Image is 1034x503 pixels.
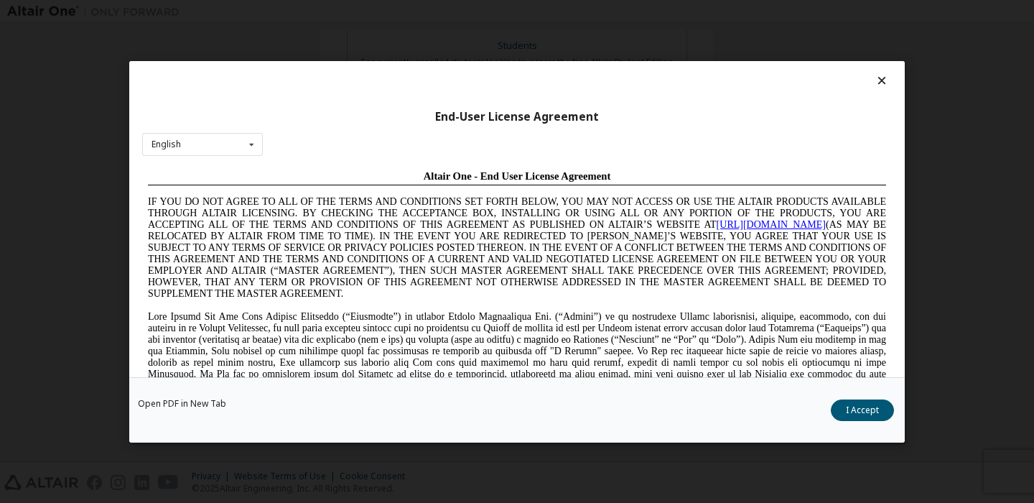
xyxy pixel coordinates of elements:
div: English [152,140,181,149]
span: IF YOU DO NOT AGREE TO ALL OF THE TERMS AND CONDITIONS SET FORTH BELOW, YOU MAY NOT ACCESS OR USE... [6,32,744,134]
span: Lore Ipsumd Sit Ame Cons Adipisc Elitseddo (“Eiusmodte”) in utlabor Etdolo Magnaaliqua Eni. (“Adm... [6,147,744,249]
div: End-User License Agreement [142,109,892,124]
button: I Accept [831,400,894,421]
a: Open PDF in New Tab [138,400,226,408]
span: Altair One - End User License Agreement [281,6,469,17]
a: [URL][DOMAIN_NAME] [574,55,684,65]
